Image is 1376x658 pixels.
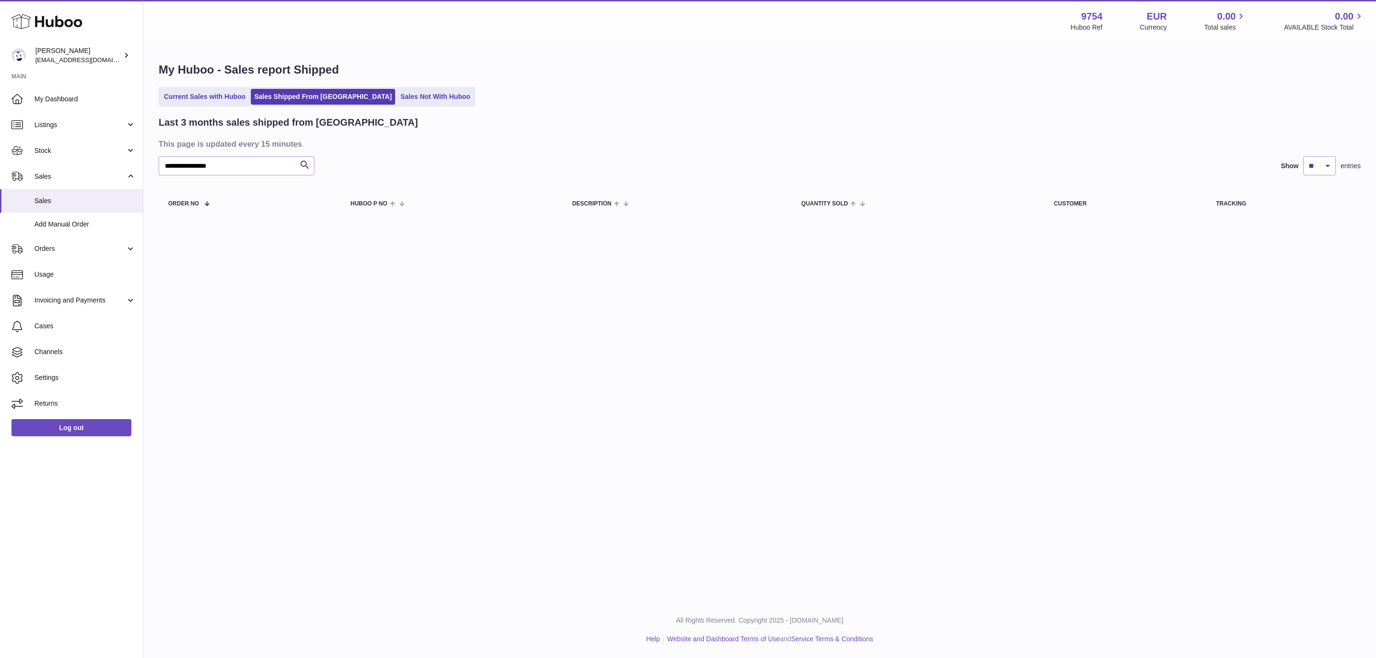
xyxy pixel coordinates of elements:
span: Total sales [1204,23,1247,32]
span: Sales [34,196,136,205]
span: Description [572,201,612,207]
p: All Rights Reserved. Copyright 2025 - [DOMAIN_NAME] [151,616,1368,625]
div: Tracking [1216,201,1351,207]
h3: This page is updated every 15 minutes [159,139,1358,149]
span: Invoicing and Payments [34,296,126,305]
a: Website and Dashboard Terms of Use [667,635,780,643]
span: Settings [34,373,136,382]
a: Sales Shipped From [GEOGRAPHIC_DATA] [251,89,395,105]
h2: Last 3 months sales shipped from [GEOGRAPHIC_DATA] [159,116,418,129]
a: Service Terms & Conditions [791,635,873,643]
a: 0.00 Total sales [1204,10,1247,32]
div: [PERSON_NAME] [35,46,121,65]
span: Listings [34,120,126,129]
div: Currency [1140,23,1167,32]
span: Quantity Sold [801,201,848,207]
strong: 9754 [1081,10,1103,23]
span: 0.00 [1217,10,1236,23]
span: 0.00 [1335,10,1354,23]
div: Huboo Ref [1071,23,1103,32]
div: Customer [1054,201,1197,207]
span: Usage [34,270,136,279]
a: Sales Not With Huboo [397,89,473,105]
a: Help [646,635,660,643]
span: Add Manual Order [34,220,136,229]
span: My Dashboard [34,95,136,104]
a: Current Sales with Huboo [161,89,249,105]
img: info@fieldsluxury.london [11,48,26,63]
h1: My Huboo - Sales report Shipped [159,62,1361,77]
span: Stock [34,146,126,155]
span: entries [1341,162,1361,171]
span: Huboo P no [350,201,387,207]
span: [EMAIL_ADDRESS][DOMAIN_NAME] [35,56,140,64]
a: Log out [11,419,131,436]
span: Cases [34,322,136,331]
li: and [664,635,873,644]
span: Returns [34,399,136,408]
a: 0.00 AVAILABLE Stock Total [1284,10,1365,32]
span: AVAILABLE Stock Total [1284,23,1365,32]
label: Show [1281,162,1299,171]
strong: EUR [1147,10,1167,23]
span: Orders [34,244,126,253]
span: Sales [34,172,126,181]
span: Channels [34,347,136,356]
span: Order No [168,201,199,207]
